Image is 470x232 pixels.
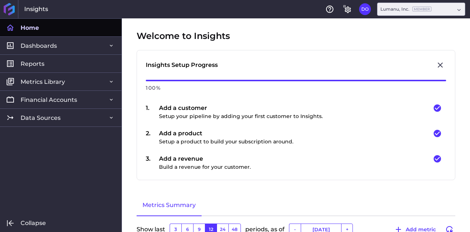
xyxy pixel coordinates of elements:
[21,60,44,68] span: Reports
[137,195,202,216] a: Metrics Summary
[159,129,293,146] div: Add a product
[434,59,446,71] button: Close
[21,96,77,104] span: Financial Accounts
[377,3,465,16] div: Dropdown select
[341,3,353,15] button: General Settings
[137,29,230,43] span: Welcome to Insights
[359,3,371,15] button: User Menu
[146,129,159,146] div: 2 .
[159,163,251,171] p: Build a revenue for your customer.
[21,114,61,122] span: Data Sources
[324,3,336,15] button: Help
[146,61,218,69] div: Insights Setup Progress
[21,219,46,227] span: Collapse
[21,78,65,86] span: Metrics Library
[21,24,39,32] span: Home
[159,113,323,120] p: Setup your pipeline by adding your first customer to Insights.
[159,154,251,171] div: Add a revenue
[21,42,57,50] span: Dashboards
[146,81,446,95] div: 100 %
[159,104,323,120] div: Add a customer
[146,154,159,171] div: 3 .
[159,138,293,146] p: Setup a product to build your subscription around.
[412,7,431,11] ins: Member
[380,6,431,13] div: Lumanu, Inc.
[146,104,159,120] div: 1 .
